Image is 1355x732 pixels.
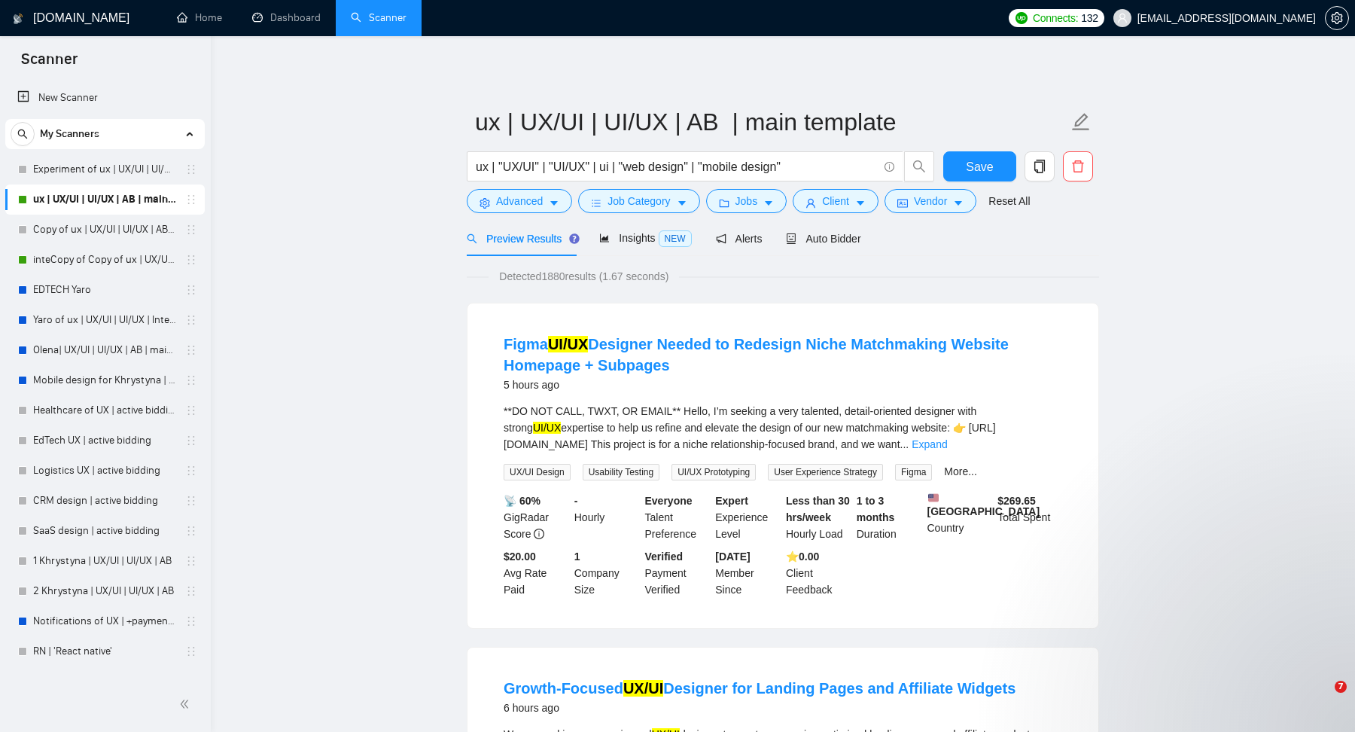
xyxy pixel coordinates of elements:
[583,464,659,480] span: Usability Testing
[549,197,559,209] span: caret-down
[9,48,90,80] span: Scanner
[501,493,571,542] div: GigRadar Score
[944,465,977,477] a: More...
[1025,151,1055,181] button: copy
[735,193,758,209] span: Jobs
[716,233,763,245] span: Alerts
[659,230,692,247] span: NEW
[504,699,1015,717] div: 6 hours ago
[1071,112,1091,132] span: edit
[496,193,543,209] span: Advanced
[504,403,1062,453] div: **DO NOT CALL, TWXT, OR EMAIL** Hello, I’m seeking a very talented, detail-oriented designer with...
[185,163,197,175] span: holder
[716,233,726,244] span: notification
[786,551,819,563] b: ⭐️ 0.00
[467,233,477,244] span: search
[599,232,691,244] span: Insights
[793,189,878,213] button: userClientcaret-down
[599,233,610,243] span: area-chart
[571,548,642,598] div: Company Size
[351,11,406,24] a: searchScanner
[33,486,176,516] a: CRM design | active bidding
[185,404,197,416] span: holder
[927,493,1040,517] b: [GEOGRAPHIC_DATA]
[712,493,783,542] div: Experience Level
[185,374,197,386] span: holder
[185,314,197,326] span: holder
[574,551,580,563] b: 1
[177,11,222,24] a: homeHome
[33,275,176,305] a: EDTECH Yaro
[1025,160,1054,173] span: copy
[607,193,670,209] span: Job Category
[185,676,197,688] span: holder
[1304,681,1340,717] iframe: Intercom live chat
[642,493,713,542] div: Talent Preference
[715,495,748,507] b: Expert
[33,425,176,456] a: EdTech UX | active bidding
[857,495,895,523] b: 1 to 3 months
[953,197,964,209] span: caret-down
[33,185,176,215] a: ux | UX/UI | UI/UX | AB | main template
[715,551,750,563] b: [DATE]
[252,11,321,24] a: dashboardDashboard
[5,83,205,113] li: New Scanner
[822,193,849,209] span: Client
[504,551,536,563] b: $20.00
[571,493,642,542] div: Hourly
[1117,13,1128,23] span: user
[1063,151,1093,181] button: delete
[33,365,176,395] a: Mobile design for Khrystyna | AB
[645,551,684,563] b: Verified
[783,548,854,598] div: Client Feedback
[997,495,1036,507] b: $ 269.65
[924,493,995,542] div: Country
[885,162,894,172] span: info-circle
[13,7,23,31] img: logo
[1335,681,1347,693] span: 7
[900,438,909,450] span: ...
[475,103,1068,141] input: Scanner name...
[885,189,976,213] button: idcardVendorcaret-down
[768,464,883,480] span: User Experience Strategy
[185,465,197,477] span: holder
[786,495,850,523] b: Less than 30 hrs/week
[504,464,571,480] span: UX/UI Design
[185,495,197,507] span: holder
[185,224,197,236] span: holder
[17,83,193,113] a: New Scanner
[1015,12,1028,24] img: upwork-logo.png
[786,233,796,244] span: robot
[763,197,774,209] span: caret-down
[988,193,1030,209] a: Reset All
[504,336,1009,374] a: FigmaUI/UXDesigner Needed to Redesign Niche Matchmaking Website Homepage + Subpages
[805,197,816,209] span: user
[33,456,176,486] a: Logistics UX | active bidding
[712,548,783,598] div: Member Since
[33,245,176,275] a: inteCopy of Copy of ux | UX/UI | UI/UX | AB | main template
[33,636,176,666] a: RN | 'React native'
[645,495,693,507] b: Everyone
[928,493,939,503] img: 🇺🇸
[185,645,197,657] span: holder
[854,493,924,542] div: Duration
[185,585,197,597] span: holder
[33,516,176,546] a: SaaS design | active bidding
[480,197,490,209] span: setting
[574,495,578,507] b: -
[671,464,756,480] span: UI/UX Prototyping
[623,680,663,697] mark: UX/UI
[185,284,197,296] span: holder
[591,197,601,209] span: bars
[534,529,544,539] span: info-circle
[185,525,197,537] span: holder
[1064,160,1092,173] span: delete
[33,576,176,606] a: 2 Khrystyna | UX/UI | UI/UX | AB
[914,193,947,209] span: Vendor
[568,232,581,246] div: Tooltip anchor
[185,344,197,356] span: holder
[677,197,687,209] span: caret-down
[1326,12,1348,24] span: setting
[467,189,572,213] button: settingAdvancedcaret-down
[33,154,176,185] a: Experiment of ux | UX/UI | UI/UX | AB | main template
